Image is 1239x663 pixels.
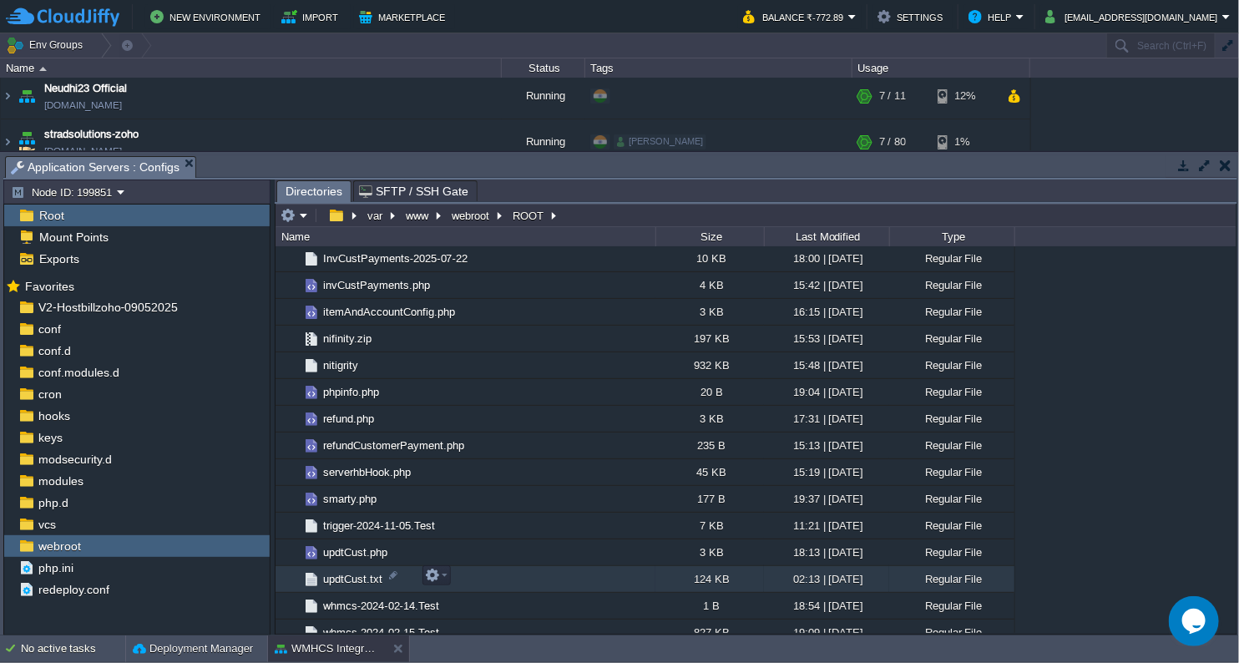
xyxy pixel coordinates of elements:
[365,208,387,223] button: var
[302,544,321,562] img: AMDAwAAAACH5BAEAAAAALAAAAAABAAEAAAICRAEAOw==
[133,640,253,657] button: Deployment Manager
[11,185,117,200] button: Node ID: 199851
[302,463,321,482] img: AMDAwAAAACH5BAEAAAAALAAAAAABAAEAAAICRAEAOw==
[321,412,377,426] span: refund.php
[302,437,321,455] img: AMDAwAAAACH5BAEAAAAALAAAAAABAAEAAAICRAEAOw==
[302,303,321,321] img: AMDAwAAAACH5BAEAAAAALAAAAAABAAEAAAICRAEAOw==
[44,126,139,143] a: stradsolutions-zoho
[502,73,585,119] div: Running
[35,365,122,380] a: conf.modules.d
[321,492,379,506] span: smarty.php
[655,406,764,432] div: 3 KB
[655,486,764,512] div: 177 B
[289,245,302,271] img: AMDAwAAAACH5BAEAAAAALAAAAAABAAEAAAICRAEAOw==
[655,245,764,271] div: 10 KB
[289,539,302,565] img: AMDAwAAAACH5BAEAAAAALAAAAAABAAEAAAICRAEAOw==
[655,566,764,592] div: 124 KB
[35,560,76,575] span: php.ini
[35,539,83,554] span: webroot
[289,326,302,352] img: AMDAwAAAACH5BAEAAAAALAAAAAABAAEAAAICRAEAOw==
[764,539,889,565] div: 18:13 | [DATE]
[968,7,1016,27] button: Help
[889,459,1014,485] div: Regular File
[36,208,67,223] a: Root
[277,227,655,246] div: Name
[44,80,127,97] a: Neudhi23 Official
[44,97,122,114] a: [DOMAIN_NAME]
[35,473,86,488] a: modules
[655,352,764,378] div: 932 KB
[449,208,493,223] button: webroot
[655,539,764,565] div: 3 KB
[321,625,442,640] span: whmcs-2024-02-15.Test
[1,73,14,119] img: AMDAwAAAACH5BAEAAAAALAAAAAABAAEAAAICRAEAOw==
[1169,596,1222,646] iframe: chat widget
[302,597,321,615] img: AMDAwAAAACH5BAEAAAAALAAAAAABAAEAAAICRAEAOw==
[879,73,906,119] div: 7 / 11
[302,410,321,428] img: AMDAwAAAACH5BAEAAAAALAAAAAABAAEAAAICRAEAOw==
[891,227,1014,246] div: Type
[889,433,1014,458] div: Regular File
[359,7,450,27] button: Marketplace
[321,385,382,399] span: phpinfo.php
[586,58,852,78] div: Tags
[321,358,361,372] a: nitigrity
[11,157,180,178] span: Application Servers : Configs
[35,452,114,467] a: modsecurity.d
[889,299,1014,325] div: Regular File
[289,352,302,378] img: AMDAwAAAACH5BAEAAAAALAAAAAABAAEAAAICRAEAOw==
[281,7,344,27] button: Import
[321,305,458,319] span: itemAndAccountConfig.php
[764,245,889,271] div: 18:00 | [DATE]
[889,620,1014,645] div: Regular File
[35,582,112,597] a: redeploy.conf
[289,272,302,298] img: AMDAwAAAACH5BAEAAAAALAAAAAABAAEAAAICRAEAOw==
[655,593,764,619] div: 1 B
[302,276,321,295] img: AMDAwAAAACH5BAEAAAAALAAAAAABAAEAAAICRAEAOw==
[655,326,764,352] div: 197 KB
[764,379,889,405] div: 19:04 | [DATE]
[35,300,180,315] a: V2-Hostbillzoho-09052025
[302,330,321,348] img: AMDAwAAAACH5BAEAAAAALAAAAAABAAEAAAICRAEAOw==
[36,230,111,245] a: Mount Points
[764,299,889,325] div: 16:15 | [DATE]
[289,486,302,512] img: AMDAwAAAACH5BAEAAAAALAAAAAABAAEAAAICRAEAOw==
[35,408,73,423] a: hooks
[889,513,1014,539] div: Regular File
[35,387,64,402] a: cron
[889,593,1014,619] div: Regular File
[764,352,889,378] div: 15:48 | [DATE]
[35,321,63,337] a: conf
[6,7,119,28] img: CloudJiffy
[286,181,342,202] span: Directories
[36,251,82,266] a: Exports
[321,438,467,453] a: refundCustomerPayment.php
[15,73,38,119] img: AMDAwAAAACH5BAEAAAAALAAAAAABAAEAAAICRAEAOw==
[853,58,1029,78] div: Usage
[743,7,848,27] button: Balance ₹-772.89
[502,119,585,164] div: Running
[321,519,437,533] a: trigger-2024-11-05.Test
[764,486,889,512] div: 19:37 | [DATE]
[289,620,302,645] img: AMDAwAAAACH5BAEAAAAALAAAAAABAAEAAAICRAEAOw==
[289,459,302,485] img: AMDAwAAAACH5BAEAAAAALAAAAAABAAEAAAICRAEAOw==
[39,67,47,71] img: AMDAwAAAACH5BAEAAAAALAAAAAABAAEAAAICRAEAOw==
[35,517,58,532] a: vcs
[614,134,706,149] div: [PERSON_NAME]
[321,331,374,346] span: nifinity.zip
[150,7,265,27] button: New Environment
[302,357,321,375] img: AMDAwAAAACH5BAEAAAAALAAAAAABAAEAAAICRAEAOw==
[321,572,385,586] span: updtCust.txt
[289,299,302,325] img: AMDAwAAAACH5BAEAAAAALAAAAAABAAEAAAICRAEAOw==
[764,620,889,645] div: 19:09 | [DATE]
[22,279,77,294] span: Favorites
